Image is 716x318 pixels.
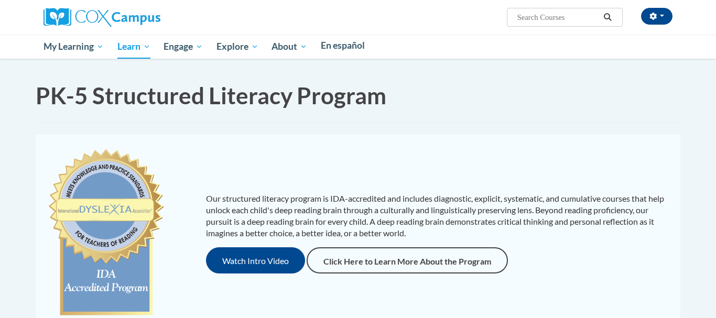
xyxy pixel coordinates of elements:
[600,11,616,24] button: Search
[265,35,314,59] a: About
[216,40,258,53] span: Explore
[314,35,372,57] a: En español
[272,40,307,53] span: About
[307,247,508,273] a: Click Here to Learn More About the Program
[28,35,688,59] div: Main menu
[157,35,210,59] a: Engage
[111,35,157,59] a: Learn
[117,40,150,53] span: Learn
[37,35,111,59] a: My Learning
[321,40,365,51] span: En español
[603,14,613,21] i: 
[36,82,386,109] span: PK-5 Structured Literacy Program
[206,247,305,273] button: Watch Intro Video
[210,35,265,59] a: Explore
[641,8,672,25] button: Account Settings
[516,11,600,24] input: Search Courses
[44,40,104,53] span: My Learning
[44,8,160,27] img: Cox Campus
[164,40,203,53] span: Engage
[206,193,670,239] p: Our structured literacy program is IDA-accredited and includes diagnostic, explicit, systematic, ...
[44,12,160,21] a: Cox Campus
